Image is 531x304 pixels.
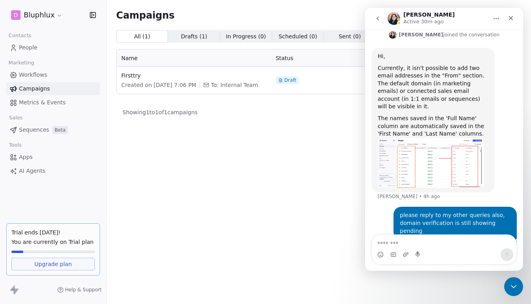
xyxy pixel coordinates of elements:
[11,228,95,236] div: Trial ends [DATE]!
[19,167,45,175] span: AI Agents
[6,164,100,177] a: AI Agents
[365,8,523,271] iframe: To enrich screen reader interactions, please activate Accessibility in Grammarly extension settings
[284,77,296,83] span: Draft
[11,238,95,246] span: You are currently on Trial plan
[279,32,317,41] span: Scheduled ( 0 )
[19,126,49,134] span: Sequences
[339,32,361,41] span: Sent ( 0 )
[19,71,47,79] span: Workflows
[19,43,38,52] span: People
[117,49,271,67] th: Name
[6,68,100,81] a: Workflows
[121,72,266,79] span: Firsttry
[504,277,523,296] iframe: Intercom live chat
[6,82,100,95] a: Campaigns
[19,153,33,161] span: Apps
[271,49,370,67] th: Status
[24,10,55,20] span: Bluphlux
[52,126,68,134] span: Beta
[6,112,26,124] span: Sales
[116,9,175,21] span: Campaigns
[122,108,198,116] span: Showing 1 to 1 of 1 campaigns
[19,98,66,107] span: Metrics & Events
[57,287,102,293] a: Help & Support
[19,85,50,93] span: Campaigns
[6,123,100,136] a: SequencesBeta
[34,260,72,268] span: Upgrade plan
[181,32,207,41] span: Drafts ( 1 )
[211,81,258,89] span: To: Internal Team
[11,258,95,270] a: Upgrade plan
[14,11,18,19] span: D
[9,8,64,22] button: DBluphlux
[5,30,35,42] span: Contacts
[6,41,100,54] a: People
[121,81,196,89] span: Created on [DATE] 7:06 PM
[6,96,100,109] a: Metrics & Events
[6,151,100,164] a: Apps
[226,32,266,41] span: In Progress ( 0 )
[6,139,25,151] span: Tools
[5,57,38,69] span: Marketing
[65,287,102,293] span: Help & Support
